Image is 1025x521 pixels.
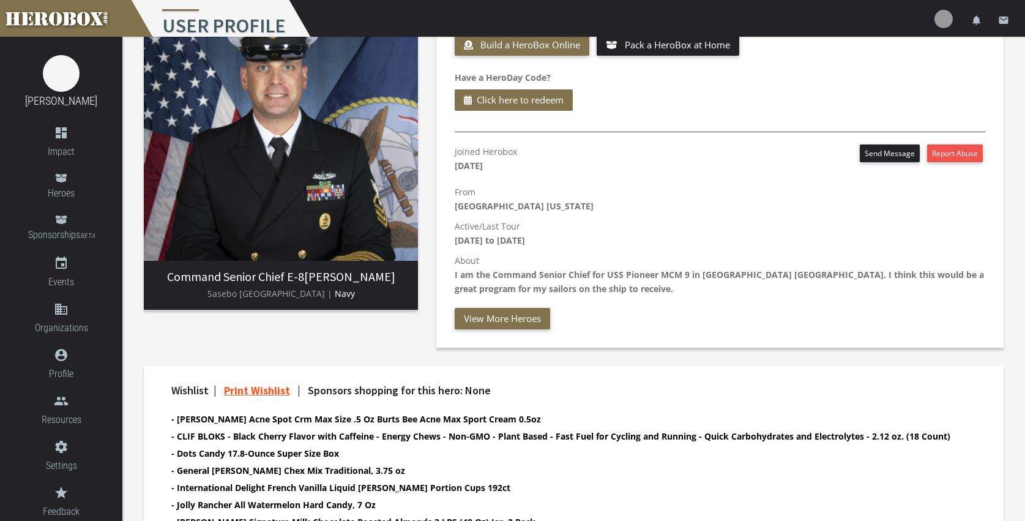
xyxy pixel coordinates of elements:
[167,269,304,284] span: Command Senior Chief E-8
[455,144,517,173] p: Joined Herobox
[335,288,355,299] span: Navy
[80,232,95,240] small: BETA
[171,412,955,426] li: Burts Acne Spot Crm Max Size .5 Oz Burts Bee Acne Max Sport Cream 0.5oz
[171,384,955,397] h4: Wishlist
[455,89,573,111] button: Click here to redeem
[171,499,376,511] b: - Jolly Rancher All Watermelon Hard Candy, 7 Oz
[455,200,594,212] b: [GEOGRAPHIC_DATA] [US_STATE]
[171,413,541,425] b: - [PERSON_NAME] Acne Spot Crm Max Size .5 Oz Burts Bee Acne Max Sport Cream 0.5oz
[998,15,1009,26] i: email
[927,144,983,162] button: Report Abuse
[154,270,408,283] h3: [PERSON_NAME]
[171,498,955,512] li: Jolly Rancher All Watermelon Hard Candy, 7 Oz
[25,94,97,107] a: [PERSON_NAME]
[971,15,982,26] i: notifications
[43,55,80,92] img: image
[171,430,950,442] b: - CLIF BLOKS - Black Cherry Flavor with Caffeine - Energy Chews - Non-GMO - Plant Based - Fast Fu...
[455,185,985,213] p: From
[308,383,491,397] span: Sponsors shopping for this hero: None
[934,10,953,28] img: user-image
[597,34,739,56] button: Pack a HeroBox at Home
[455,308,550,329] button: View More Heroes
[477,92,564,108] span: Click here to redeem
[224,383,290,397] a: Print Wishlist
[171,463,955,478] li: General Mills Chex Mix Traditional, 3.75 oz
[455,72,551,83] b: Have a HeroDay Code?
[214,383,217,397] span: |
[207,288,332,299] span: Sasebo [GEOGRAPHIC_DATA] |
[297,383,300,397] span: |
[171,465,405,476] b: - General [PERSON_NAME] Chex Mix Traditional, 3.75 oz
[455,234,525,246] b: [DATE] to [DATE]
[171,482,510,493] b: - International Delight French Vanilla Liquid [PERSON_NAME] Portion Cups 192ct
[171,446,955,460] li: Dots Candy 17.8-Ounce Super Size Box
[455,219,985,247] p: Active/Last Tour
[171,481,955,495] li: International Delight French Vanilla Liquid Creamer Portion Cups 192ct
[860,144,920,162] button: Send Message
[625,39,730,51] span: Pack a HeroBox at Home
[171,448,339,459] b: - Dots Candy 17.8-Ounce Super Size Box
[455,253,985,296] p: About
[455,34,589,56] button: Build a HeroBox Online
[480,39,580,51] span: Build a HeroBox Online
[455,160,483,171] b: [DATE]
[171,429,955,443] li: CLIF BLOKS - Black Cherry Flavor with Caffeine - Energy Chews - Non-GMO - Plant Based - Fast Fuel...
[455,269,984,294] b: I am the Command Senior Chief for USS Pioneer MCM 9 in [GEOGRAPHIC_DATA] [GEOGRAPHIC_DATA]. I thi...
